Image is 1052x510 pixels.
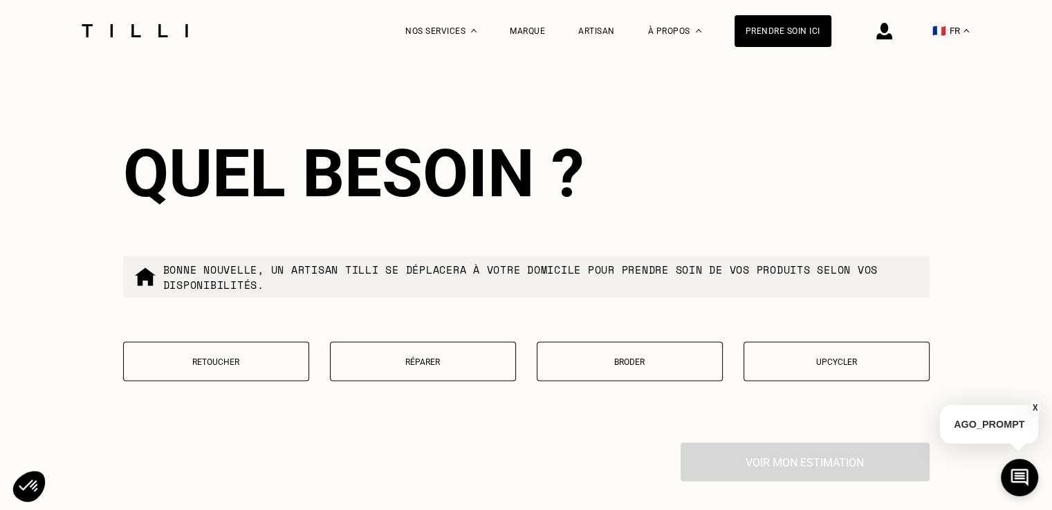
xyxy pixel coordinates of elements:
[471,29,477,32] img: Menu déroulant
[744,341,930,381] button: Upcycler
[510,26,545,36] a: Marque
[932,24,946,37] span: 🇫🇷
[123,134,930,211] div: Quel besoin ?
[544,357,715,366] p: Broder
[1028,400,1042,415] button: X
[751,357,922,366] p: Upcycler
[940,405,1038,444] p: AGO_PROMPT
[963,29,969,32] img: menu déroulant
[735,15,831,47] a: Prendre soin ici
[578,26,615,36] a: Artisan
[131,357,302,366] p: Retoucher
[330,341,516,381] button: Réparer
[537,341,723,381] button: Broder
[77,24,193,37] img: Logo du service de couturière Tilli
[338,357,508,366] p: Réparer
[123,341,309,381] button: Retoucher
[134,265,156,287] img: commande à domicile
[876,23,892,39] img: icône connexion
[163,261,919,292] p: Bonne nouvelle, un artisan tilli se déplacera à votre domicile pour prendre soin de vos produits ...
[696,29,701,32] img: Menu déroulant à propos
